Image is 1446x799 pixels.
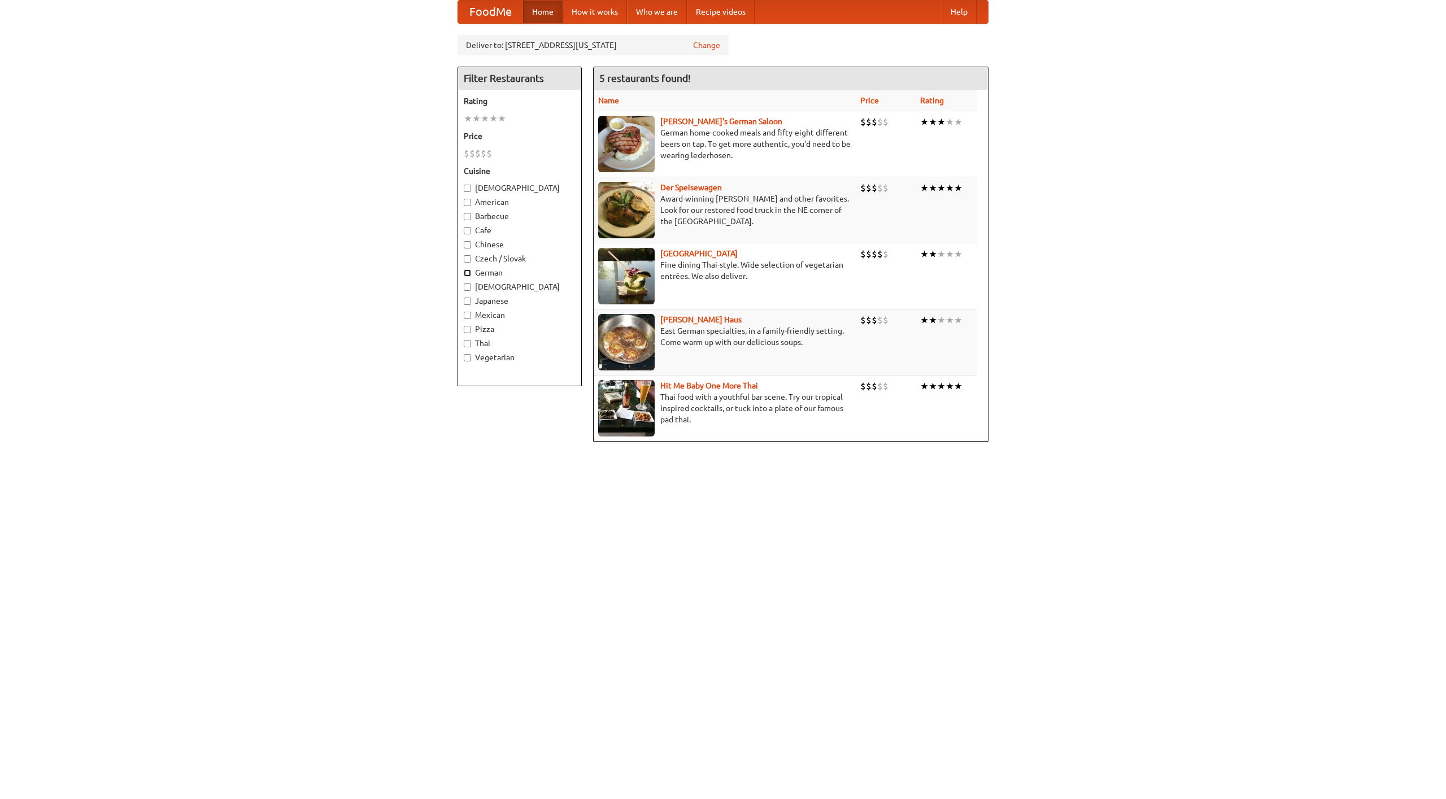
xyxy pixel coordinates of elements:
p: Award-winning [PERSON_NAME] and other favorites. Look for our restored food truck in the NE corne... [598,193,851,227]
li: ★ [954,116,962,128]
label: Barbecue [464,211,576,222]
h4: Filter Restaurants [458,67,581,90]
img: kohlhaus.jpg [598,314,655,370]
li: $ [866,248,872,260]
a: [PERSON_NAME] Haus [660,315,742,324]
li: ★ [498,112,506,125]
li: ★ [929,248,937,260]
li: ★ [954,380,962,392]
li: $ [866,116,872,128]
a: Home [523,1,563,23]
li: ★ [946,314,954,326]
a: [GEOGRAPHIC_DATA] [660,249,738,258]
li: ★ [481,112,489,125]
p: German home-cooked meals and fifty-eight different beers on tap. To get more authentic, you'd nee... [598,127,851,161]
li: ★ [937,380,946,392]
li: $ [866,380,872,392]
li: ★ [937,314,946,326]
p: East German specialties, in a family-friendly setting. Come warm up with our delicious soups. [598,325,851,348]
li: $ [883,248,888,260]
input: Chinese [464,241,471,248]
li: ★ [929,116,937,128]
label: Japanese [464,295,576,307]
label: Vegetarian [464,352,576,363]
li: ★ [946,380,954,392]
li: ★ [929,182,937,194]
li: $ [860,380,866,392]
a: Rating [920,96,944,105]
a: FoodMe [458,1,523,23]
li: ★ [937,248,946,260]
label: Czech / Slovak [464,253,576,264]
input: [DEMOGRAPHIC_DATA] [464,283,471,291]
label: German [464,267,576,278]
img: babythai.jpg [598,380,655,436]
b: [PERSON_NAME]'s German Saloon [660,117,782,126]
li: $ [860,182,866,194]
li: ★ [937,116,946,128]
li: $ [883,182,888,194]
a: Price [860,96,879,105]
a: How it works [563,1,627,23]
li: $ [872,116,877,128]
img: esthers.jpg [598,116,655,172]
input: German [464,269,471,277]
input: Pizza [464,326,471,333]
div: Deliver to: [STREET_ADDRESS][US_STATE] [458,35,729,55]
label: American [464,197,576,208]
input: Mexican [464,312,471,319]
img: satay.jpg [598,248,655,304]
li: $ [872,182,877,194]
li: $ [877,380,883,392]
li: $ [883,314,888,326]
li: $ [860,248,866,260]
li: $ [877,182,883,194]
a: Name [598,96,619,105]
li: ★ [920,248,929,260]
li: ★ [937,182,946,194]
label: Thai [464,338,576,349]
label: Mexican [464,309,576,321]
img: speisewagen.jpg [598,182,655,238]
li: $ [877,314,883,326]
li: ★ [920,314,929,326]
a: Change [693,40,720,51]
li: $ [872,314,877,326]
li: ★ [946,116,954,128]
li: ★ [920,182,929,194]
b: Hit Me Baby One More Thai [660,381,758,390]
li: ★ [929,314,937,326]
li: $ [877,116,883,128]
p: Fine dining Thai-style. Wide selection of vegetarian entrées. We also deliver. [598,259,851,282]
label: Cafe [464,225,576,236]
input: Cafe [464,227,471,234]
a: Der Speisewagen [660,183,722,192]
li: $ [866,314,872,326]
input: American [464,199,471,206]
input: Japanese [464,298,471,305]
li: ★ [489,112,498,125]
li: ★ [954,182,962,194]
input: [DEMOGRAPHIC_DATA] [464,185,471,192]
li: ★ [472,112,481,125]
input: Thai [464,340,471,347]
li: ★ [464,112,472,125]
li: ★ [920,116,929,128]
label: Pizza [464,324,576,335]
li: $ [469,147,475,160]
li: $ [464,147,469,160]
li: $ [481,147,486,160]
li: ★ [946,248,954,260]
li: $ [883,380,888,392]
li: $ [486,147,492,160]
p: Thai food with a youthful bar scene. Try our tropical inspired cocktails, or tuck into a plate of... [598,391,851,425]
input: Barbecue [464,213,471,220]
li: $ [860,314,866,326]
label: [DEMOGRAPHIC_DATA] [464,281,576,292]
a: Help [942,1,977,23]
h5: Rating [464,95,576,107]
li: $ [860,116,866,128]
li: $ [475,147,481,160]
